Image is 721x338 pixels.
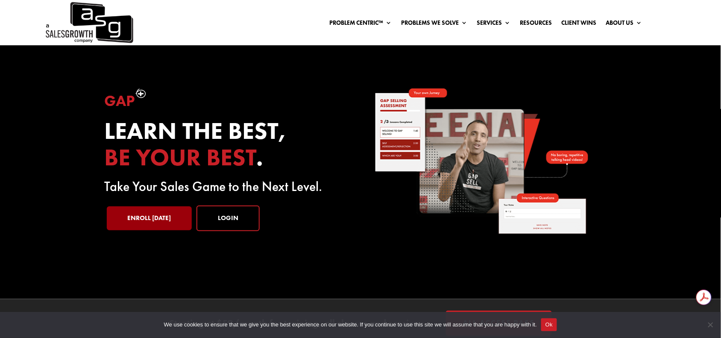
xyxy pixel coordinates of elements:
h2: Learn the best, . [104,118,346,175]
button: Ok [541,318,557,331]
a: All Access Pass [446,311,552,336]
span: Gap [104,91,135,111]
p: Take Your Sales Game to the Next Level. [104,182,346,192]
a: About Us [606,20,642,29]
a: Login [196,206,260,231]
a: Problems We Solve [402,20,468,29]
span: No [706,320,715,329]
img: plus-symbol-white [135,88,146,98]
a: Resources [520,20,552,29]
span: We use cookies to ensure that we give you the best experience on our website. If you continue to ... [164,320,537,329]
a: Services [477,20,511,29]
img: self-paced-sales-course-online [375,88,588,234]
a: Problem Centric™ [330,20,392,29]
span: be your best [104,142,256,173]
a: Enroll [DATE] [107,206,192,230]
a: Client Wins [562,20,597,29]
